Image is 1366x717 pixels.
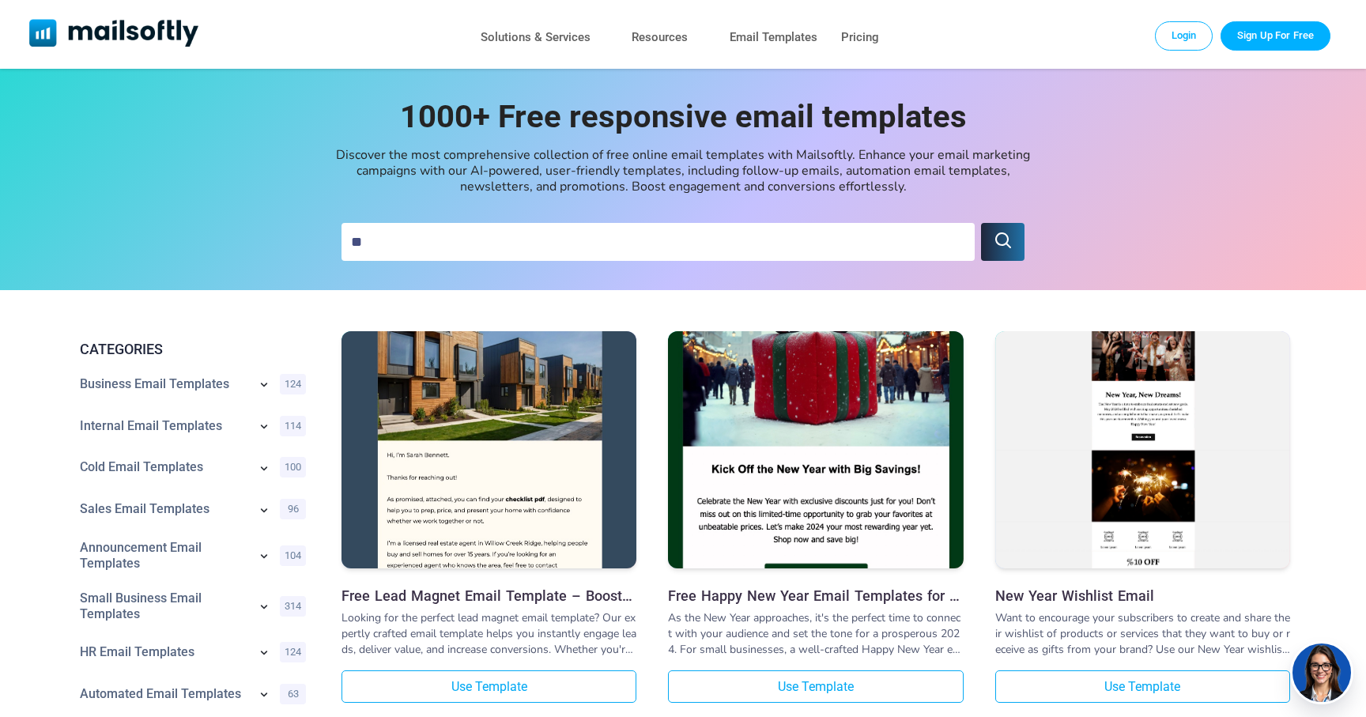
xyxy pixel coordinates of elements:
[80,459,248,475] a: Category
[1155,21,1213,50] a: Login
[995,331,1290,572] a: New Year Wishlist Email
[256,460,272,479] a: Show subcategories for Cold Email Templates
[668,670,963,703] a: Use Template
[256,644,272,663] a: Show subcategories for HR Email Templates
[995,670,1290,703] a: Use Template
[341,610,636,658] div: Looking for the perfect lead magnet email template? Our expertly crafted email template helps you...
[256,502,272,521] a: Show subcategories for Sales Email Templates
[256,686,272,705] a: Show subcategories for Automated Email Templates
[80,376,248,392] a: Category
[668,587,963,604] a: Free Happy New Year Email Templates for Small Businesses in [DATE]
[80,686,248,702] a: Category
[841,26,879,49] a: Pricing
[327,147,1039,194] div: Discover the most comprehensive collection of free online email templates with Mailsoftly. Enhanc...
[67,339,312,360] div: CATEGORIES
[80,591,248,622] a: Category
[256,418,272,437] a: Show subcategories for Internal Email Templates
[341,266,636,632] img: Free Lead Magnet Email Template – Boost Conversions with Engaging Emails
[995,303,1290,597] img: New Year Wishlist Email
[668,331,963,572] a: Free Happy New Year Email Templates for Small Businesses in 2024
[80,644,248,660] a: Category
[481,26,591,49] a: Solutions & Services
[341,587,636,604] a: Free Lead Magnet Email Template – Boost Conversions with Engaging Emails
[341,331,636,572] a: Free Lead Magnet Email Template – Boost Conversions with Engaging Emails
[367,99,999,134] h1: 1000+ Free responsive email templates
[80,418,248,434] a: Category
[632,26,688,49] a: Resources
[730,26,817,49] a: Email Templates
[1290,643,1353,702] img: agent
[341,670,636,703] a: Use Template
[668,610,963,658] div: As the New Year approaches, it's the perfect time to connect with your audience and set the tone ...
[995,587,1290,604] a: New Year Wishlist Email
[668,185,963,715] img: Free Happy New Year Email Templates for Small Businesses in 2024
[668,587,963,604] h3: Free Happy New Year Email Templates for Small Businesses in 2024
[29,19,199,47] img: Mailsoftly Logo
[80,501,248,517] a: Category
[80,540,248,572] a: Category
[1221,21,1330,50] a: Trial
[256,548,272,567] a: Show subcategories for Announcement Email Templates
[995,610,1290,658] div: Want to encourage your subscribers to create and share their wishlist of products or services tha...
[256,598,272,617] a: Show subcategories for Small Business Email Templates
[29,19,199,50] a: Mailsoftly
[256,376,272,395] a: Show subcategories for Business Email Templates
